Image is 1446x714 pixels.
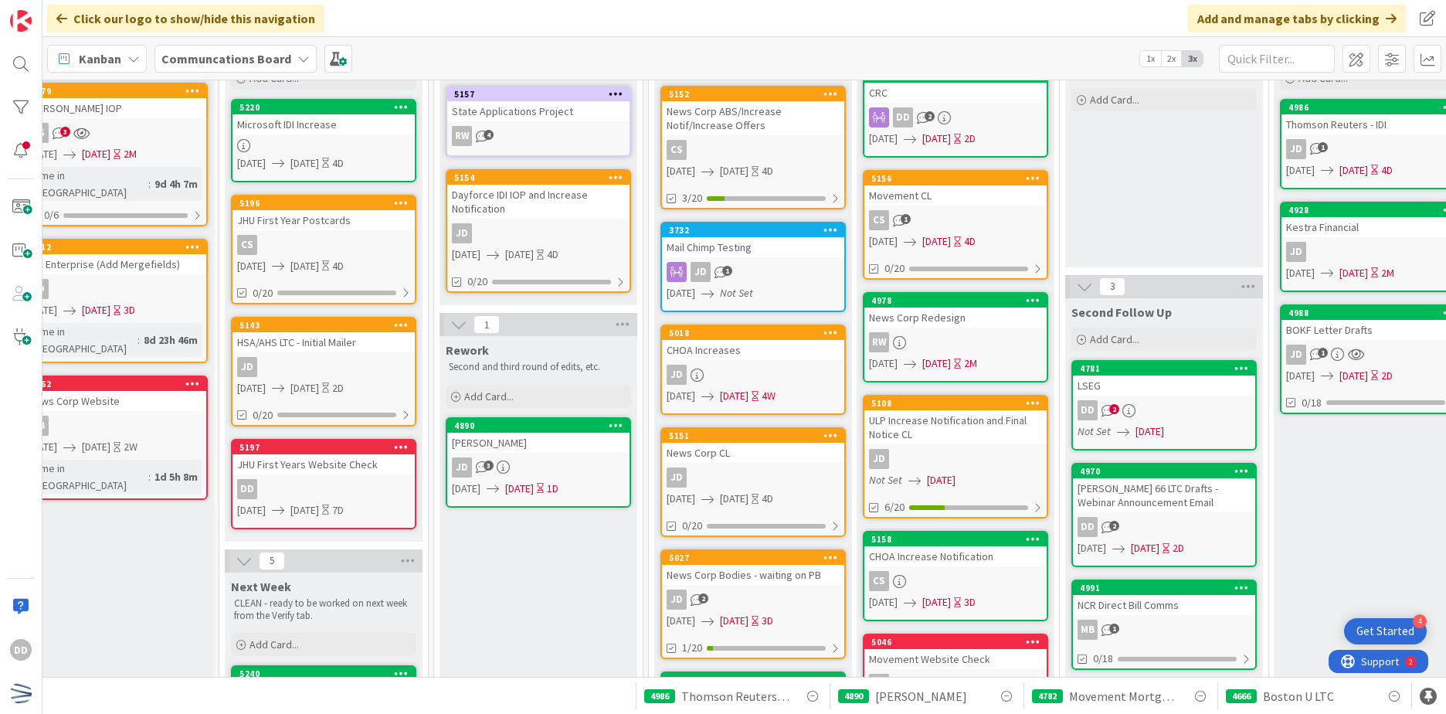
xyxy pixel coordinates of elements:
span: [DATE] [720,613,748,629]
div: 5162News Corp Website [24,377,206,411]
span: 1 [1318,142,1328,152]
div: 4879 [24,84,206,98]
span: [DATE] [1286,162,1315,178]
span: [DATE] [922,594,951,610]
div: 4781LSEG [1073,362,1255,396]
span: [DATE] [290,258,319,274]
div: 5154Dayforce IDI IOP and Increase Notification [447,171,630,219]
img: Visit kanbanzone.com [10,10,32,32]
div: 4D [547,246,558,263]
div: CS [667,140,687,160]
span: 1 [474,315,500,334]
div: MB [1073,620,1255,640]
div: LTC Enterprise (Add Mergefields) [24,254,206,274]
div: 3732 [669,225,844,236]
div: 5158 [871,534,1047,545]
div: 4321CRC [864,69,1047,103]
span: [DATE] [1078,540,1106,556]
div: Time in [GEOGRAPHIC_DATA] [29,167,148,201]
span: [DATE] [290,502,319,518]
div: 4978 [871,295,1047,306]
div: News Corp Redesign [864,308,1047,328]
div: [PERSON_NAME] IOP [24,98,206,118]
span: 3x [1182,51,1203,66]
div: Click our logo to show/hide this navigation [47,5,324,32]
span: Add Card... [249,71,299,85]
div: 5154 [454,172,630,183]
p: Second and third round of edits, etc. [449,361,628,373]
div: State Applications Project [447,101,630,121]
div: JD [662,262,844,282]
div: 5158 [864,532,1047,546]
div: 1D [547,481,558,497]
div: Time in [GEOGRAPHIC_DATA] [29,323,137,357]
span: Kanban [79,49,121,68]
div: 2D [332,380,344,396]
div: 5156 [871,173,1047,184]
div: JD [662,365,844,385]
p: CLEAN - ready to be worked on next week from the Verify tab. [234,597,413,623]
span: 2 [925,111,935,121]
div: 5018 [669,328,844,338]
div: 5108ULP Increase Notification and Final Notice CL [864,396,1047,444]
div: JD [667,590,687,610]
div: 5012 [24,240,206,254]
div: CS [864,210,1047,230]
span: Movement Mortgage [1069,687,1179,705]
div: CHOA Increase Notification [864,546,1047,566]
div: 5240 [233,667,415,701]
div: 5156Movement CL [864,172,1047,206]
div: 5162 [31,379,206,389]
span: [DATE] [922,233,951,250]
div: 2D [1173,540,1184,556]
span: [DATE] [290,155,319,172]
span: [DATE] [505,481,534,497]
span: 2 [1109,404,1119,414]
div: 4W [762,388,776,404]
div: 5240 [233,667,415,681]
div: 2D [1381,368,1393,384]
span: 2 [1109,521,1119,531]
div: 5157 [447,87,630,101]
span: [DATE] [1135,423,1164,440]
div: 5157State Applications Project [447,87,630,121]
span: Add Card... [1298,71,1348,85]
div: 4D [762,163,773,179]
span: Add Card... [1090,93,1139,107]
span: [DATE] [1339,368,1368,384]
div: JD [237,357,257,377]
div: 5108 [871,398,1047,409]
div: JD [233,357,415,377]
div: 5108 [864,396,1047,410]
span: 0/20 [884,260,905,277]
span: [DATE] [237,502,266,518]
span: [DATE] [1339,265,1368,281]
div: 5027News Corp Bodies - waiting on PB [662,551,844,585]
div: 4D [964,233,976,250]
div: CS [864,571,1047,591]
div: 8d 23h 46m [140,331,202,348]
span: [DATE] [1339,162,1368,178]
div: DD [1078,517,1098,537]
div: 5220Microsoft IDI Increase [233,100,415,134]
div: 4890 [838,689,869,703]
div: 4D [1381,162,1393,178]
i: Not Set [869,473,902,487]
div: 4781 [1073,362,1255,376]
div: 3732Mail Chimp Testing [662,223,844,257]
span: [DATE] [922,355,951,372]
div: CS [662,140,844,160]
input: Quick Filter... [1219,45,1335,73]
div: 5143 [233,318,415,332]
span: 1 [1109,624,1119,634]
span: Add Card... [1090,332,1139,346]
div: CS [237,235,257,255]
div: CS [233,235,415,255]
div: 2D [964,131,976,147]
div: 4 [1413,614,1427,628]
div: 4879[PERSON_NAME] IOP [24,84,206,118]
span: [DATE] [667,388,695,404]
div: RW [447,126,630,146]
span: 0/6 [44,207,59,223]
span: [DATE] [667,285,695,301]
